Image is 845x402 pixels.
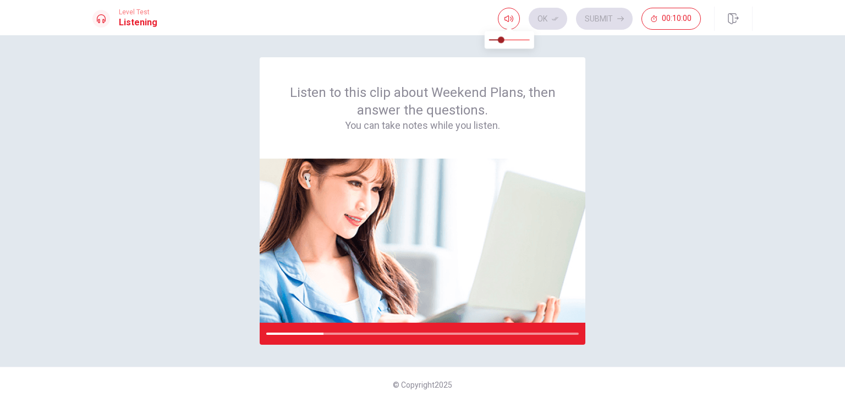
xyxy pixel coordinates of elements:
span: Level Test [119,8,157,16]
img: passage image [260,159,585,323]
span: © Copyright 2025 [393,381,452,389]
button: 00:10:00 [641,8,701,30]
div: Listen to this clip about Weekend Plans, then answer the questions. [286,84,559,132]
h1: Listening [119,16,157,29]
h4: You can take notes while you listen. [286,119,559,132]
span: 00:10:00 [662,14,692,23]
